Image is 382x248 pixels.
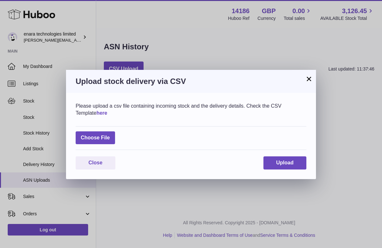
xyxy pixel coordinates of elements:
[76,103,306,116] div: Please upload a csv file containing incoming stock and the delivery details. Check the CSV Template
[276,160,294,165] span: Upload
[305,75,313,83] button: ×
[76,156,115,169] button: Close
[76,76,306,87] h3: Upload stock delivery via CSV
[96,110,107,116] a: here
[76,131,115,145] span: Choose File
[88,160,103,165] span: Close
[263,156,306,169] button: Upload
